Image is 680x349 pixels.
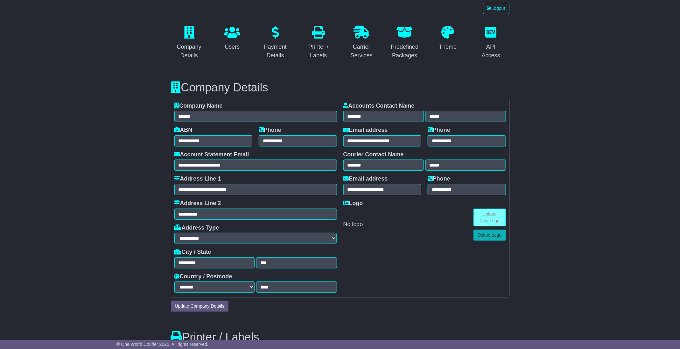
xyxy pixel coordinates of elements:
label: Address Line 1 [174,175,221,182]
label: Address Type [174,224,219,231]
div: Users [224,43,240,51]
label: Email address [343,175,388,182]
div: Theme [439,43,457,51]
div: Payment Details [261,43,290,60]
a: Payment Details [257,24,294,62]
label: Accounts Contact Name [343,103,415,110]
label: Phone [428,175,450,182]
div: Company Details [175,43,204,60]
span: No logo [343,221,363,227]
a: Company Details [171,24,208,62]
a: Predefined Packages [386,24,423,62]
label: Email address [343,127,388,134]
label: Account Statement Email [174,151,249,158]
a: Carrier Services [343,24,380,62]
label: Country / Postcode [174,273,232,280]
div: Printer / Labels [304,43,333,60]
span: © One World Courier 2025. All rights reserved. [116,342,208,347]
a: Printer / Labels [300,24,337,62]
div: Predefined Packages [390,43,419,60]
label: Courier Contact Name [343,151,404,158]
a: API Access [473,24,509,62]
div: API Access [477,43,505,60]
a: Logout [483,3,509,14]
label: ABN [174,127,193,134]
a: Theme [435,24,461,53]
label: Phone [428,127,450,134]
a: Upload New Logo [473,209,506,226]
label: Company Name [174,103,223,110]
a: Users [220,24,244,53]
button: Update Company Details [171,301,229,312]
h3: Printer / Labels [171,331,509,344]
label: City / State [174,249,211,256]
label: Phone [259,127,281,134]
h3: Company Details [171,81,509,94]
label: Logo [343,200,363,207]
label: Address Line 2 [174,200,221,207]
div: Carrier Services [347,43,376,60]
